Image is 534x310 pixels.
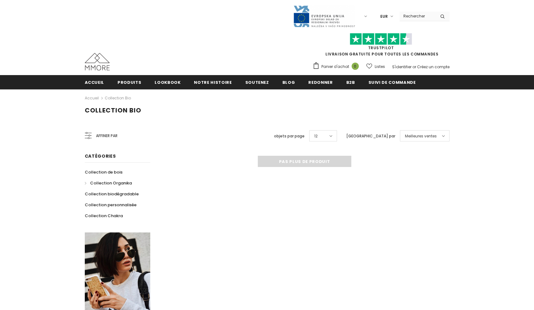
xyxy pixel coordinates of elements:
[85,191,139,197] span: Collection biodégradable
[346,75,355,89] a: B2B
[314,133,318,139] span: 12
[85,106,141,115] span: Collection Bio
[194,75,232,89] a: Notre histoire
[85,210,123,221] a: Collection Chakra
[155,75,180,89] a: Lookbook
[308,75,333,89] a: Redonner
[85,94,99,102] a: Accueil
[313,62,362,71] a: Panier d'achat 0
[274,133,305,139] label: objets par page
[313,36,450,57] span: LIVRAISON GRATUITE POUR TOUTES LES COMMANDES
[85,202,137,208] span: Collection personnalisée
[85,178,132,188] a: Collection Organika
[245,75,269,89] a: soutenez
[85,199,137,210] a: Collection personnalisée
[368,45,394,50] a: TrustPilot
[85,79,104,85] span: Accueil
[375,64,385,70] span: Listes
[85,167,123,178] a: Collection de bois
[155,79,180,85] span: Lookbook
[194,79,232,85] span: Notre histoire
[85,75,104,89] a: Accueil
[282,79,295,85] span: Blog
[380,13,388,20] span: EUR
[321,64,349,70] span: Panier d'achat
[392,64,411,69] a: S'identifier
[350,33,412,45] img: Faites confiance aux étoiles pilotes
[85,188,139,199] a: Collection biodégradable
[85,169,123,175] span: Collection de bois
[352,63,359,70] span: 0
[105,95,131,101] a: Collection Bio
[85,53,110,70] img: Cas MMORE
[368,75,416,89] a: Suivi de commande
[366,61,385,72] a: Listes
[346,79,355,85] span: B2B
[245,79,269,85] span: soutenez
[417,64,450,69] a: Créez un compte
[412,64,416,69] span: or
[293,13,355,19] a: Javni Razpis
[368,79,416,85] span: Suivi de commande
[400,12,435,21] input: Search Site
[85,213,123,219] span: Collection Chakra
[90,180,132,186] span: Collection Organika
[282,75,295,89] a: Blog
[346,133,395,139] label: [GEOGRAPHIC_DATA] par
[405,133,437,139] span: Meilleures ventes
[293,5,355,28] img: Javni Razpis
[96,132,118,139] span: Affiner par
[118,79,141,85] span: Produits
[118,75,141,89] a: Produits
[308,79,333,85] span: Redonner
[85,153,116,159] span: Catégories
